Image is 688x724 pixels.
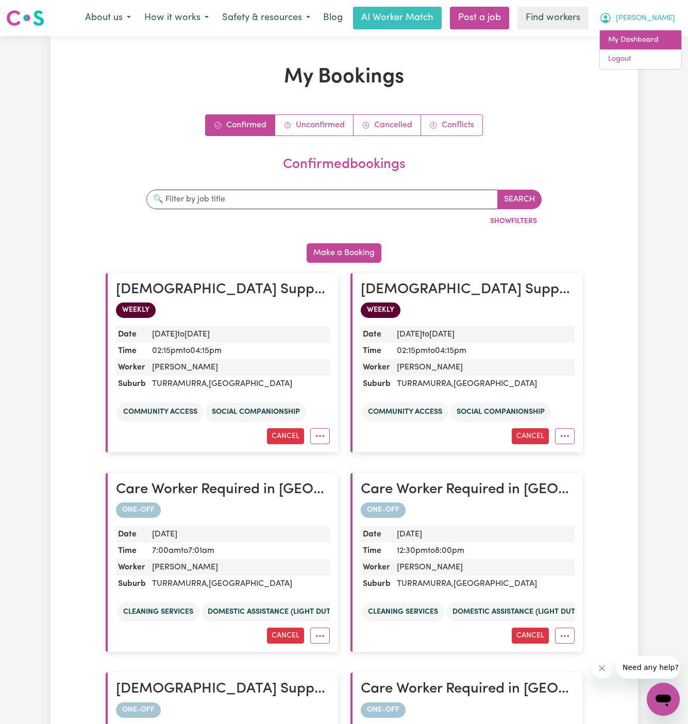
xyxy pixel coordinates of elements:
[361,343,393,359] dt: Time
[116,376,148,392] dt: Suburb
[110,157,579,173] h2: confirmed bookings
[148,326,330,343] dd: [DATE]
[593,7,682,29] button: My Account
[490,217,511,225] span: Show
[361,681,575,698] h2: Care Worker Required in Turramurra, NSW
[517,7,589,29] a: Find workers
[215,7,317,29] button: Safety & resources
[362,402,448,422] li: Community access
[6,6,44,30] a: Careseekers logo
[310,628,330,644] button: More options
[616,13,675,24] span: [PERSON_NAME]
[354,115,421,136] a: Cancelled bookings
[450,402,551,422] li: Social companionship
[116,543,148,559] dt: Time
[317,7,349,29] a: Blog
[116,681,330,698] h2: Female Support Worker Needed In Turramurra, NSW
[361,481,575,499] h2: Care Worker Required in Turramurra, NSW
[361,559,393,576] dt: Worker
[393,576,575,592] dd: TURRAMURRA , [GEOGRAPHIC_DATA]
[361,359,393,376] dt: Worker
[393,376,575,392] dd: TURRAMURRA , [GEOGRAPHIC_DATA]
[485,213,542,229] button: ShowFilters
[393,526,575,543] dd: [DATE]
[446,602,615,622] li: Domestic assistance (light duties only)
[592,658,612,679] iframe: Close message
[393,543,575,559] dd: 12:30pm to 8:00pm
[116,302,156,318] span: WEEKLY
[148,543,330,559] dd: 7:00am to 7:01am
[267,428,304,444] button: Cancel
[361,702,406,718] span: ONE-OFF
[206,402,306,422] li: Social companionship
[616,656,680,679] iframe: Message from company
[512,628,549,644] button: Cancel
[393,359,575,376] dd: [PERSON_NAME]
[116,359,148,376] dt: Worker
[361,302,575,318] div: WEEKLY booking
[116,559,148,576] dt: Worker
[267,628,304,644] button: Cancel
[106,65,583,90] h1: My Bookings
[177,330,210,339] span: to [DATE]
[138,7,215,29] button: How it works
[116,343,148,359] dt: Time
[116,326,148,343] dt: Date
[393,326,575,343] dd: [DATE]
[148,526,330,543] dd: [DATE]
[361,302,400,318] span: WEEKLY
[148,576,330,592] dd: TURRAMURRA , [GEOGRAPHIC_DATA]
[6,9,44,27] img: Careseekers logo
[600,49,681,69] a: Logout
[116,481,330,499] h2: Care Worker Required in Turramurra, NSW
[78,7,138,29] button: About us
[555,628,575,644] button: More options
[600,30,681,50] a: My Dashboard
[361,502,575,518] div: one-off booking
[450,7,509,29] a: Post a job
[361,576,393,592] dt: Suburb
[148,376,330,392] dd: TURRAMURRA , [GEOGRAPHIC_DATA]
[116,502,330,518] div: one-off booking
[361,543,393,559] dt: Time
[361,376,393,392] dt: Suburb
[148,359,330,376] dd: [PERSON_NAME]
[599,30,682,70] div: My Account
[116,702,330,718] div: one-off booking
[362,602,444,622] li: Cleaning services
[353,7,442,29] a: AI Worker Match
[555,428,575,444] button: More options
[361,326,393,343] dt: Date
[361,702,575,718] div: one-off booking
[361,281,575,299] h2: Female Support Worker Needed In Turramurra, NSW
[275,115,354,136] a: Unconfirmed bookings
[512,428,549,444] button: Cancel
[116,576,148,592] dt: Suburb
[148,343,330,359] dd: 02:15pm to 04:15pm
[116,502,161,518] span: ONE-OFF
[393,559,575,576] dd: [PERSON_NAME]
[310,428,330,444] button: More options
[497,190,542,209] button: Search
[116,281,330,299] h2: Female Support Worker Needed In Turramurra, NSW
[647,683,680,716] iframe: Button to launch messaging window
[202,602,370,622] li: Domestic assistance (light duties only)
[361,502,406,518] span: ONE-OFF
[206,115,275,136] a: Confirmed bookings
[117,402,204,422] li: Community access
[116,702,161,718] span: ONE-OFF
[421,115,482,136] a: Conflict bookings
[393,343,575,359] dd: 02:15pm to 04:15pm
[116,526,148,543] dt: Date
[116,302,330,318] div: WEEKLY booking
[117,602,199,622] li: Cleaning services
[148,559,330,576] dd: [PERSON_NAME]
[307,243,381,263] button: Make a Booking
[146,190,498,209] input: 🔍 Filter by job title
[361,526,393,543] dt: Date
[422,330,455,339] span: to [DATE]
